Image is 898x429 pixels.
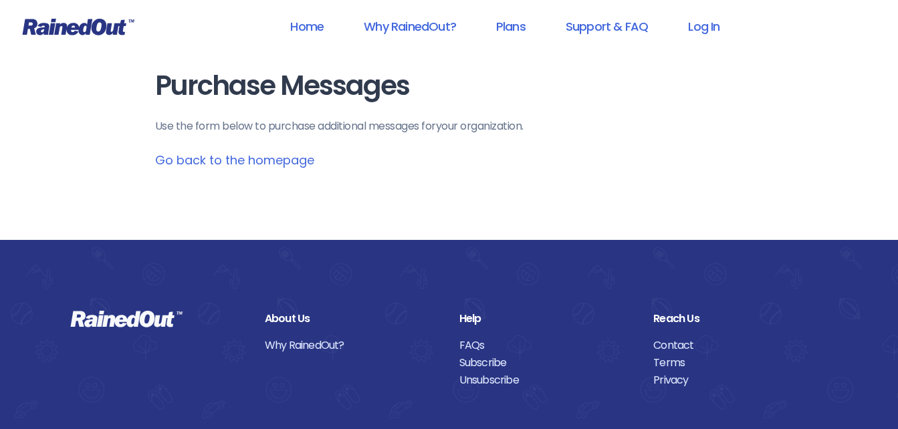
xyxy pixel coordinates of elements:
[265,310,439,327] div: About Us
[459,354,634,372] a: Subscribe
[671,11,737,41] a: Log In
[155,152,314,168] a: Go back to the homepage
[155,118,744,134] p: Use the form below to purchase additional messages for your organization .
[265,337,439,354] a: Why RainedOut?
[653,372,828,389] a: Privacy
[548,11,665,41] a: Support & FAQ
[459,372,634,389] a: Unsubscribe
[459,310,634,327] div: Help
[653,354,828,372] a: Terms
[653,310,828,327] div: Reach Us
[459,337,634,354] a: FAQs
[346,11,473,41] a: Why RainedOut?
[155,71,744,101] h1: Purchase Messages
[273,11,341,41] a: Home
[479,11,543,41] a: Plans
[653,337,828,354] a: Contact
